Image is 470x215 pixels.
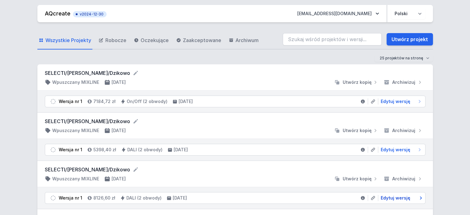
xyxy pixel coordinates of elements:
[381,176,426,182] button: Archiwizuj
[93,147,116,153] h4: 5398,40 zł
[127,147,163,153] h4: DALI (2 obwody)
[392,127,415,134] span: Archiwizuj
[392,176,415,182] span: Archiwizuj
[133,70,139,76] button: Edytuj nazwę projektu
[387,33,433,45] a: Utwórz projekt
[227,32,260,49] a: Archiwum
[292,8,384,19] button: [EMAIL_ADDRESS][DOMAIN_NAME]
[175,32,222,49] a: Zaakceptowane
[381,147,410,153] span: Edytuj wersję
[332,176,381,182] button: Utwórz kopię
[45,10,70,17] a: AQcreate
[52,127,99,134] h4: Wpuszczany MIXLINE
[112,79,126,85] h4: [DATE]
[381,79,426,85] button: Archiwizuj
[45,118,426,125] form: SELECTI/[PERSON_NAME]/Dzikowo
[332,127,381,134] button: Utwórz kopię
[133,118,139,124] button: Edytuj nazwę projektu
[381,195,410,201] span: Edytuj wersję
[105,37,126,44] span: Robocze
[97,32,128,49] a: Robocze
[332,79,381,85] button: Utwórz kopię
[76,12,104,17] span: v2024-12-30
[112,127,126,134] h4: [DATE]
[381,127,426,134] button: Archiwizuj
[50,98,56,105] img: draft.svg
[392,79,415,85] span: Archiwizuj
[173,195,187,201] h4: [DATE]
[45,37,91,44] span: Wszystkie Projekty
[174,147,188,153] h4: [DATE]
[378,195,423,201] a: Edytuj wersję
[343,176,372,182] span: Utwórz kopię
[133,166,139,173] button: Edytuj nazwę projektu
[37,32,92,49] a: Wszystkie Projekty
[112,176,126,182] h4: [DATE]
[52,79,99,85] h4: Wpuszczany MIXLINE
[378,98,423,105] a: Edytuj wersję
[50,195,56,201] img: draft.svg
[235,37,259,44] span: Archiwum
[45,69,426,77] form: SELECTI/[PERSON_NAME]/Dzikowo
[391,8,426,19] select: Wybierz język
[343,79,372,85] span: Utwórz kopię
[93,98,116,105] h4: 7184,72 zł
[179,98,193,105] h4: [DATE]
[45,166,426,173] form: SELECTI/[PERSON_NAME]/Dzikowo
[59,195,82,201] div: Wersja nr 1
[59,147,82,153] div: Wersja nr 1
[93,195,115,201] h4: 8126,60 zł
[59,98,82,105] div: Wersja nr 1
[141,37,169,44] span: Oczekujące
[381,98,410,105] span: Edytuj wersję
[378,147,423,153] a: Edytuj wersję
[343,127,372,134] span: Utwórz kopię
[183,37,221,44] span: Zaakceptowane
[283,33,382,45] input: Szukaj wśród projektów i wersji...
[127,98,167,105] h4: On/Off (2 obwody)
[52,176,99,182] h4: Wpuszczany MIXLINE
[73,10,107,17] button: v2024-12-30
[133,32,170,49] a: Oczekujące
[50,147,56,153] img: draft.svg
[126,195,162,201] h4: DALI (2 obwody)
